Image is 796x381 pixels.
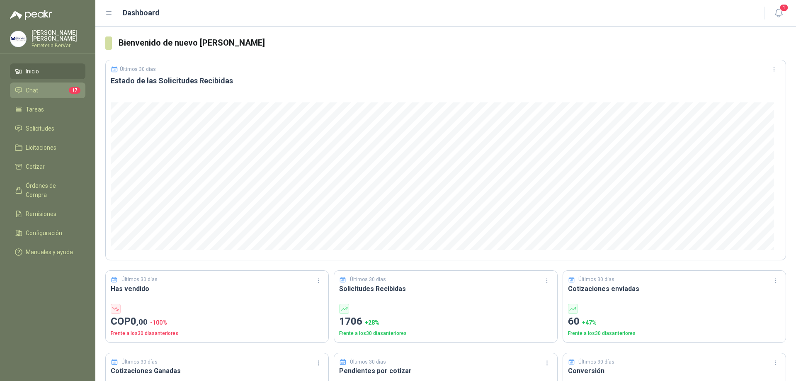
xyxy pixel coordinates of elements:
p: Frente a los 30 días anteriores [111,330,323,337]
p: Frente a los 30 días anteriores [568,330,781,337]
span: Remisiones [26,209,56,218]
p: Frente a los 30 días anteriores [339,330,552,337]
a: Configuración [10,225,85,241]
span: Inicio [26,67,39,76]
a: Chat17 [10,83,85,98]
p: [PERSON_NAME] [PERSON_NAME] [32,30,85,41]
a: Manuales y ayuda [10,244,85,260]
a: Licitaciones [10,140,85,155]
span: Manuales y ayuda [26,248,73,257]
span: ,00 [136,317,148,327]
h3: Has vendido [111,284,323,294]
span: Cotizar [26,162,45,171]
p: Últimos 30 días [578,358,614,366]
p: Últimos 30 días [350,276,386,284]
p: Últimos 30 días [121,358,158,366]
h3: Pendientes por cotizar [339,366,552,376]
p: Últimos 30 días [121,276,158,284]
p: Últimos 30 días [350,358,386,366]
h3: Solicitudes Recibidas [339,284,552,294]
a: Órdenes de Compra [10,178,85,203]
h3: Cotizaciones enviadas [568,284,781,294]
h3: Cotizaciones Ganadas [111,366,323,376]
h1: Dashboard [123,7,160,19]
img: Company Logo [10,31,26,47]
img: Logo peakr [10,10,52,20]
span: + 47 % [582,319,597,326]
button: 1 [771,6,786,21]
span: Tareas [26,105,44,114]
span: -100 % [150,319,167,326]
h3: Estado de las Solicitudes Recibidas [111,76,781,86]
h3: Bienvenido de nuevo [PERSON_NAME] [119,36,786,49]
a: Remisiones [10,206,85,222]
a: Solicitudes [10,121,85,136]
span: 17 [69,87,80,94]
p: COP [111,314,323,330]
a: Cotizar [10,159,85,175]
span: 0 [131,315,148,327]
p: Últimos 30 días [578,276,614,284]
span: Chat [26,86,38,95]
a: Inicio [10,63,85,79]
p: 60 [568,314,781,330]
h3: Conversión [568,366,781,376]
span: Licitaciones [26,143,56,152]
span: + 28 % [365,319,379,326]
span: 1 [779,4,789,12]
p: 1706 [339,314,552,330]
span: Configuración [26,228,62,238]
p: Últimos 30 días [120,66,156,72]
p: Ferreteria BerVar [32,43,85,48]
span: Solicitudes [26,124,54,133]
span: Órdenes de Compra [26,181,78,199]
a: Tareas [10,102,85,117]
